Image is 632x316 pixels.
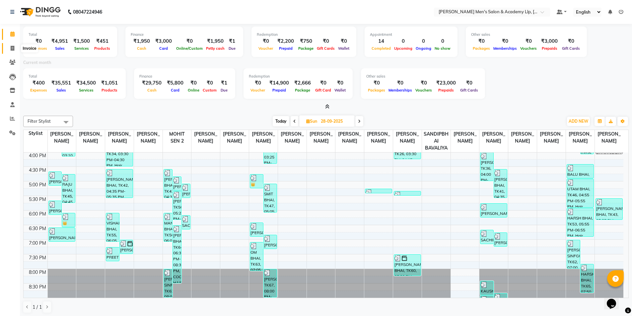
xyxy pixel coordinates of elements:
span: Filter Stylist [28,118,51,124]
div: ₹5,800 [164,79,186,87]
span: Due [227,46,237,51]
div: ₹3,000 [153,37,175,45]
div: 4:00 PM [28,152,47,159]
div: ₹0 [314,79,333,87]
div: ₹0 [387,79,414,87]
div: SACHIN BHAI, TK52, 06:10 PM-06:40 PM, COOL HAIR CUT [182,216,190,229]
div: [PERSON_NAME], TK40, 04:50 PM-05:20 PM, Hair Basis - Hair Cut [173,177,181,190]
span: [PERSON_NAME] [307,130,335,145]
span: Packages [366,88,387,93]
div: 5:30 PM [28,196,47,203]
span: Ongoing [414,46,433,51]
div: 14 [370,37,392,45]
div: ₹2,200 [275,37,297,45]
div: 0 [414,37,433,45]
span: Wallet [336,46,351,51]
div: ₹1 [226,37,238,45]
span: Cash [135,46,148,51]
span: Sun [305,119,319,124]
span: Petty cash [204,46,226,51]
div: ₹0 [29,37,49,45]
div: ₹750 [297,37,315,45]
span: Gift Card [314,88,333,93]
span: Completed [370,46,392,51]
span: [PERSON_NAME] [364,130,393,145]
span: Prepaids [540,46,559,51]
span: ADD NEW [569,119,588,124]
span: Sales [53,46,66,51]
span: [PERSON_NAME] [566,130,595,145]
span: Vouchers [519,46,538,51]
div: [PERSON_NAME] BHAI, TK59, 06:50 PM-07:20 PM, Hair Basis - Hair Cut [264,235,277,249]
div: ₹1,051 [99,79,120,87]
span: Due [219,88,229,93]
div: SACHIN BHAI, TK52, 06:40 PM-07:10 PM, COOL HAIR CUT [480,230,493,244]
div: ₹0 [336,37,351,45]
div: [PERSON_NAME] SINFGGH, TK62, 08:00 PM-09:00 PM, Hair Basis - Hair Cut,Hair Basis - [PERSON_NAME] [164,269,172,297]
div: Stylist [24,130,47,137]
div: Redemption [249,74,347,79]
div: Total [29,74,120,79]
b: 08047224946 [73,3,102,21]
div: ₹451 [93,37,112,45]
div: [PERSON_NAME] BHAI, TK42, 04:35 PM-05:35 PM, Hair Basis - Hair Cut By [PERSON_NAME],Hair Basis - ... [106,169,133,198]
div: [PERSON_NAME], TK49, 05:45 PM-06:15 PM, COOL HAIR CUT [480,204,507,217]
span: [PERSON_NAME] [220,130,249,145]
div: ₹34,500 [74,79,99,87]
div: MANOJ BHAI, TK56, 06:05 PM-07:05 PM, Hair Basis - Hair Cut,Hair Basis - [PERSON_NAME] [164,213,172,241]
div: 0 [392,37,414,45]
div: ₹0 [492,37,519,45]
div: [PERSON_NAME] SINFGGH, TK62, 07:00 PM-08:00 PM, Hair Basis - Hair Cut,Hair Basis - [PERSON_NAME] [567,240,580,268]
input: 2025-09-28 [319,116,352,126]
div: 6:30 PM [28,225,47,232]
div: Invoice [21,44,38,52]
span: Wallet [333,88,347,93]
div: ₹0 [458,79,480,87]
span: Prepaids [437,88,456,93]
div: HARSH BHAI, TK53, 05:55 PM-06:55 PM, Hair Basis - Hair Cut,Hair Basis - [PERSON_NAME] [567,208,594,236]
div: [PERSON_NAME] BHAI, TK57, 06:35 PM-07:05 PM, COOLER [PERSON_NAME] [49,228,75,241]
span: Cash [146,88,158,93]
div: 6:00 PM [28,211,47,218]
span: Vouchers [414,88,434,93]
span: [PERSON_NAME] [191,130,220,145]
span: Packages [471,46,492,51]
div: Appointment [370,32,452,37]
span: [PERSON_NAME] [335,130,364,145]
div: ₹0 [315,37,336,45]
span: Memberships [387,88,414,93]
span: Custom [201,88,218,93]
span: Voucher [257,46,275,51]
div: ₹0 [560,37,582,45]
div: [PERSON_NAME], TK67, 08:00 PM-09:00 PM, HAIR BASIS - [PERSON_NAME] ,Hair Basis - Hair Cut [264,269,277,297]
div: [PERSON_NAME] BHAI, TK41, 04:35 PM-05:35 PM, Hair Basis - Hair Cut,Hair Basis - [PERSON_NAME] [494,169,507,198]
img: logo [17,3,62,21]
div: ₹14,900 [267,79,292,87]
div: ₹1,500 [71,37,93,45]
iframe: chat widget [604,289,625,309]
div: VISHAL BHAI, TK55, 06:05 PM-07:05 PM, Hair Basis - Hair Cut By [PERSON_NAME],Hair Basis - [PERSON... [106,213,119,241]
span: [PERSON_NAME] [105,130,134,145]
span: Gift Cards [458,88,480,93]
span: Card [169,88,181,93]
span: Prepaid [271,88,288,93]
span: [PERSON_NAME] [508,130,537,145]
span: Gift Cards [560,46,582,51]
span: Voucher [249,88,267,93]
div: [PERSON_NAME], TK36, 04:00 PM-05:00 PM, COOLER HAIR CUT JUNIOR,COOLER [PERSON_NAME] [480,153,493,181]
span: Memberships [492,46,519,51]
div: Other sales [366,74,480,79]
div: ₹29,750 [139,79,164,87]
span: Online/Custom [175,46,204,51]
div: ₹2,666 [292,79,314,87]
span: [PERSON_NAME] [249,130,278,145]
div: ₹0 [175,37,204,45]
div: ₹0 [201,79,218,87]
div: ₹35,551 [49,79,74,87]
span: Products [100,88,119,93]
span: [PERSON_NAME] [537,130,566,145]
div: [PERSON_NAME] BHAI, TK64, 06:30 PM-08:30 PM, COOLER HAIR CUT JUNIOR,COOLER [PERSON_NAME],COOLER H... [173,225,181,283]
div: [PERSON_NAME], TK65, 08:50 PM-09:50 PM, Hair Basis - Hair Cut,Hair Basis - [PERSON_NAME] [494,293,507,298]
div: RAJU BHAI, TK45, 04:45 PM-05:45 PM, Hair Basis - Hair Cut,Hair Basis - [PERSON_NAME] [62,174,75,203]
div: ₹0 [186,79,201,87]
